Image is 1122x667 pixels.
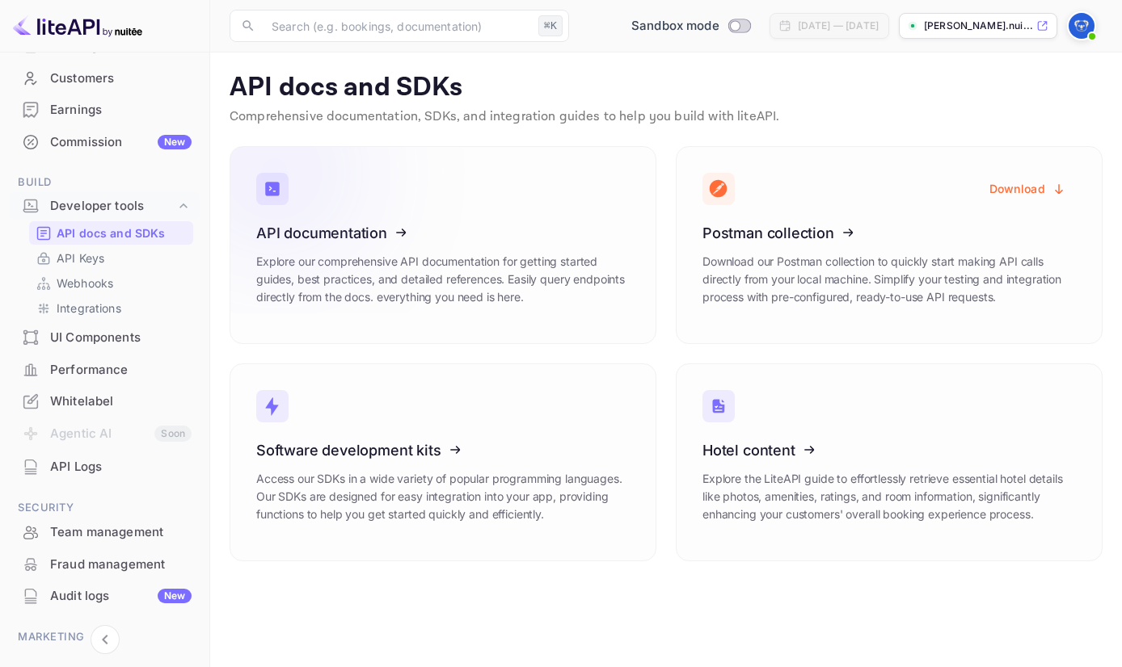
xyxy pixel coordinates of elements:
[10,517,200,548] div: Team management
[10,322,200,352] a: UI Components
[36,224,187,241] a: API docs and SDKs
[10,549,200,581] div: Fraud management
[36,250,187,266] a: API Keys
[10,192,200,220] div: Developer tools
[10,94,200,124] a: Earnings
[10,354,200,384] a: Performance
[50,197,175,216] div: Developer tools
[50,329,192,347] div: UI Components
[702,470,1076,523] p: Explore the LiteAPI guide to effortlessly retrieve essential hotel details like photos, amenities...
[57,224,166,241] p: API docs and SDKs
[262,10,532,42] input: Search (e.g. bookings, documentation)
[702,224,1076,241] h3: Postman collection
[10,549,200,579] a: Fraud management
[158,589,192,603] div: New
[230,107,1103,127] p: Comprehensive documentation, SDKs, and integration guides to help you build with liteAPI.
[702,442,1076,459] h3: Hotel content
[158,135,192,149] div: New
[50,361,192,380] div: Performance
[10,127,200,158] div: CommissionNew
[1069,13,1095,39] img: Steven Smith
[91,625,120,654] button: Collapse navigation
[29,271,193,295] div: Webhooks
[29,296,193,320] div: Integrations
[10,451,200,481] a: API Logs
[10,451,200,483] div: API Logs
[625,17,757,36] div: Switch to Production mode
[50,101,192,120] div: Earnings
[57,275,113,292] p: Webhooks
[10,354,200,386] div: Performance
[924,19,1033,33] p: [PERSON_NAME].nui...
[10,386,200,417] div: Whitelabel
[29,221,193,245] div: API docs and SDKs
[36,275,187,292] a: Webhooks
[10,499,200,517] span: Security
[57,250,104,266] p: API Keys
[29,246,193,270] div: API Keys
[256,470,630,523] p: Access our SDKs in a wide variety of popular programming languages. Our SDKs are designed for eas...
[50,523,192,542] div: Team management
[980,173,1076,204] button: Download
[702,253,1076,306] p: Download our Postman collection to quickly start making API calls directly from your local machin...
[10,63,200,94] div: Customers
[10,174,200,191] span: Build
[50,133,192,152] div: Commission
[10,127,200,157] a: CommissionNew
[10,94,200,126] div: Earnings
[57,300,121,317] p: Integrations
[13,13,142,39] img: LiteAPI logo
[230,363,656,561] a: Software development kitsAccess our SDKs in a wide variety of popular programming languages. Our ...
[10,386,200,416] a: Whitelabel
[50,458,192,476] div: API Logs
[36,300,187,317] a: Integrations
[230,146,656,344] a: API documentationExplore our comprehensive API documentation for getting started guides, best pra...
[50,69,192,88] div: Customers
[10,581,200,610] a: Audit logsNew
[10,31,200,61] a: Bookings
[10,517,200,547] a: Team management
[10,581,200,612] div: Audit logsNew
[676,363,1103,561] a: Hotel contentExplore the LiteAPI guide to effortlessly retrieve essential hotel details like phot...
[50,392,192,411] div: Whitelabel
[50,556,192,574] div: Fraud management
[256,442,630,459] h3: Software development kits
[50,587,192,606] div: Audit logs
[10,63,200,93] a: Customers
[631,17,719,36] span: Sandbox mode
[10,322,200,354] div: UI Components
[230,72,1103,104] p: API docs and SDKs
[538,15,563,36] div: ⌘K
[10,628,200,646] span: Marketing
[798,19,879,33] div: [DATE] — [DATE]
